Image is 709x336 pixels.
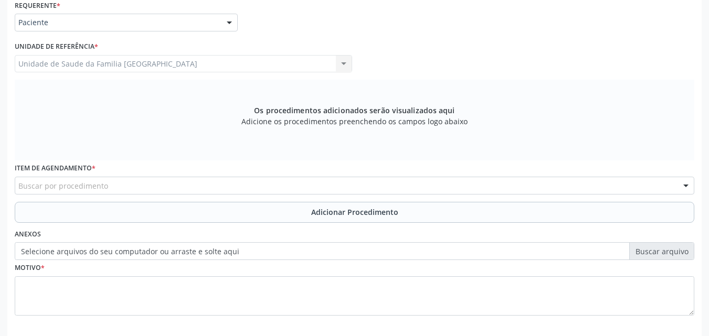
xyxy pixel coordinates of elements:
[18,17,216,28] span: Paciente
[241,116,468,127] span: Adicione os procedimentos preenchendo os campos logo abaixo
[15,39,98,55] label: Unidade de referência
[15,260,45,276] label: Motivo
[18,180,108,191] span: Buscar por procedimento
[254,105,454,116] span: Os procedimentos adicionados serão visualizados aqui
[15,226,41,243] label: Anexos
[15,202,694,223] button: Adicionar Procedimento
[311,207,398,218] span: Adicionar Procedimento
[15,160,96,177] label: Item de agendamento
